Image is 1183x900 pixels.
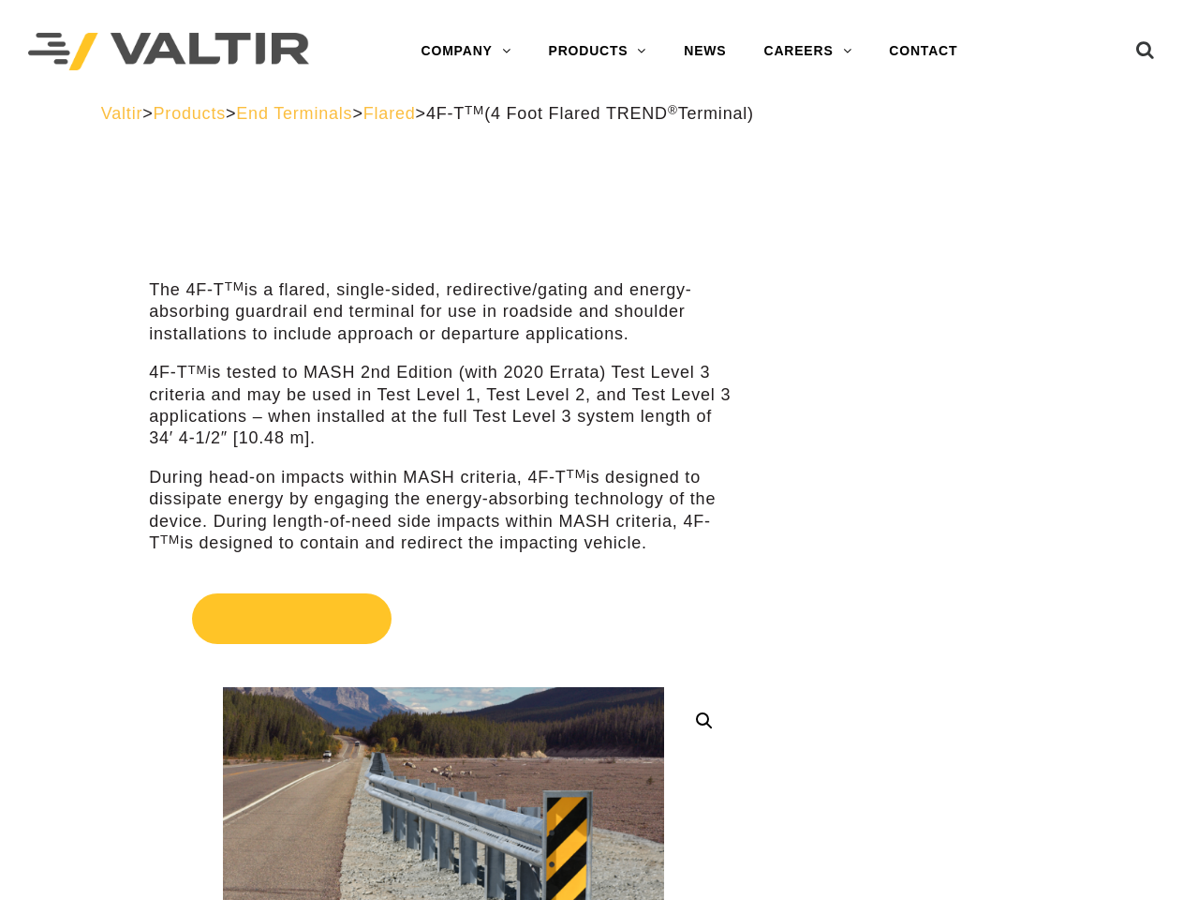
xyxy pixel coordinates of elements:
sup: ® [275,223,296,253]
a: End Terminals [236,104,352,123]
a: NEWS [665,33,745,70]
a: Flared [363,104,416,123]
a: PRODUCTS [530,33,666,70]
a: COMPANY [403,33,530,70]
div: > > > > [101,103,1083,125]
sup: TM [187,363,207,377]
a: Get Quote [149,571,738,667]
span: 4F-T (4 Foot Flared TREND Terminal) [426,104,754,123]
sup: ® [668,103,678,117]
sup: TM [160,532,180,547]
sup: TM [567,467,586,481]
p: 4F-T is tested to MASH 2nd Edition (with 2020 Errata) Test Level 3 criteria and may be used in Te... [149,362,738,450]
h1: 4F-T (4 Foot Flared TREND Terminal) [149,187,738,265]
sup: TM [225,279,244,293]
sup: TM [228,184,268,214]
a: CAREERS [745,33,870,70]
sup: TM [465,103,484,117]
p: During head-on impacts within MASH criteria, 4F-T is designed to dissipate energy by engaging the... [149,467,738,555]
a: CONTACT [870,33,976,70]
img: Valtir [28,33,309,71]
span: Get Quote [192,593,392,644]
a: Products [154,104,226,123]
p: The 4F-T is a flared, single-sided, redirective/gating and energy-absorbing guardrail end termina... [149,279,738,345]
a: Valtir [101,104,142,123]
